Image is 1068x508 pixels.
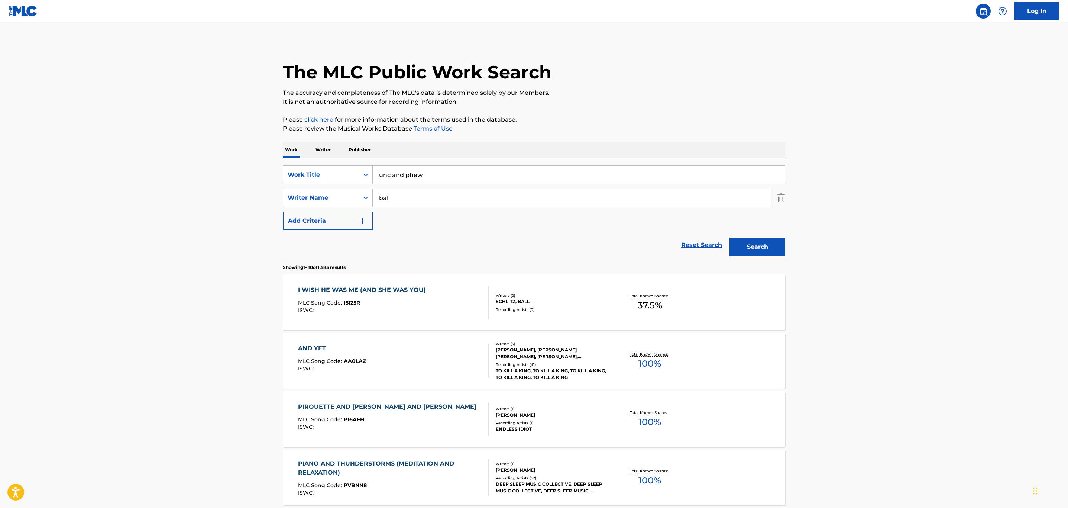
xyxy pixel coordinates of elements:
div: Recording Artists ( 1 ) [496,420,608,426]
p: Publisher [346,142,373,158]
img: 9d2ae6d4665cec9f34b9.svg [358,216,367,225]
p: Showing 1 - 10 of 1,585 results [283,264,346,271]
div: [PERSON_NAME] [496,412,608,418]
div: AND YET [298,344,366,353]
div: Help [995,4,1010,19]
div: SCHLITZ, BALL [496,298,608,305]
h1: The MLC Public Work Search [283,61,551,83]
img: MLC Logo [9,6,38,16]
span: AA0LAZ [344,358,366,364]
div: Work Title [288,170,355,179]
a: PIROUETTE AND [PERSON_NAME] AND [PERSON_NAME]MLC Song Code:PI6AFHISWC:Writers (1)[PERSON_NAME]Rec... [283,391,785,447]
span: 100 % [638,415,661,429]
div: Recording Artists ( 62 ) [496,475,608,481]
div: TO KILL A KING, TO KILL A KING, TO KILL A KING, TO KILL A KING, TO KILL A KING [496,367,608,381]
p: It is not an authoritative source for recording information. [283,97,785,106]
p: Work [283,142,300,158]
button: Search [729,238,785,256]
div: I WISH HE WAS ME (AND SHE WAS YOU) [298,286,430,295]
p: The accuracy and completeness of The MLC's data is determined solely by our Members. [283,89,785,97]
div: Writers ( 2 ) [496,293,608,298]
span: MLC Song Code : [298,482,344,489]
iframe: Chat Widget [1031,472,1068,508]
div: Writers ( 5 ) [496,341,608,347]
span: PVBNN8 [344,482,367,489]
p: Writer [313,142,333,158]
a: Terms of Use [412,125,453,132]
p: Total Known Shares: [630,293,670,299]
span: ISWC : [298,424,315,430]
div: [PERSON_NAME] [496,467,608,473]
a: Log In [1014,2,1059,20]
div: Writers ( 1 ) [496,406,608,412]
p: Total Known Shares: [630,351,670,357]
span: PI6AFH [344,416,364,423]
form: Search Form [283,165,785,260]
p: Total Known Shares: [630,468,670,474]
span: I5125R [344,299,360,306]
div: Writers ( 1 ) [496,461,608,467]
button: Add Criteria [283,212,373,230]
div: PIROUETTE AND [PERSON_NAME] AND [PERSON_NAME] [298,402,480,411]
a: PIANO AND THUNDERSTORMS (MEDITATION AND RELAXATION)MLC Song Code:PVBNN8ISWC:Writers (1)[PERSON_NA... [283,450,785,505]
div: Writer Name [288,193,355,202]
div: PIANO AND THUNDERSTORMS (MEDITATION AND RELAXATION) [298,459,483,477]
div: Recording Artists ( 41 ) [496,362,608,367]
p: Total Known Shares: [630,410,670,415]
img: Delete Criterion [777,189,785,207]
div: ENDLESS IDIOT [496,426,608,433]
img: search [979,7,988,16]
a: I WISH HE WAS ME (AND SHE WAS YOU)MLC Song Code:I5125RISWC:Writers (2)SCHLITZ, BALLRecording Arti... [283,274,785,330]
div: DEEP SLEEP MUSIC COLLECTIVE, DEEP SLEEP MUSIC COLLECTIVE, DEEP SLEEP MUSIC COLLECTIVE, DEEP SLEEP... [496,481,608,494]
p: Please review the Musical Works Database [283,124,785,133]
a: click here [304,116,333,123]
a: Reset Search [677,237,726,253]
p: Please for more information about the terms used in the database. [283,115,785,124]
span: 100 % [638,357,661,370]
img: help [998,7,1007,16]
a: Public Search [976,4,991,19]
a: AND YETMLC Song Code:AA0LAZISWC:Writers (5)[PERSON_NAME], [PERSON_NAME] [PERSON_NAME], [PERSON_NA... [283,333,785,389]
div: Recording Artists ( 0 ) [496,307,608,312]
div: [PERSON_NAME], [PERSON_NAME] [PERSON_NAME], [PERSON_NAME], [PERSON_NAME] [PERSON_NAME] [PERSON_NAME] [496,347,608,360]
span: MLC Song Code : [298,299,344,306]
span: ISWC : [298,489,315,496]
span: ISWC : [298,365,315,372]
div: Drag [1033,480,1038,502]
span: ISWC : [298,307,315,314]
span: 100 % [638,474,661,487]
span: 37.5 % [638,299,662,312]
span: MLC Song Code : [298,416,344,423]
span: MLC Song Code : [298,358,344,364]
